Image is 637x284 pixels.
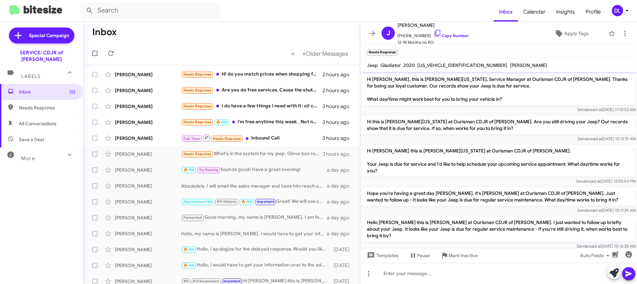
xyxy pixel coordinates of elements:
div: [DATE] [330,262,355,269]
a: Copy Number [434,33,468,38]
p: Hi this is [PERSON_NAME][US_STATE] at Ourisman CDJR of [PERSON_NAME]. Are you still driving your ... [362,116,636,134]
span: J [387,28,390,38]
div: 3 hours ago [322,151,355,157]
p: Hi [PERSON_NAME], this is [PERSON_NAME][US_STATE], Service Manager at Ourisman CDJR of [PERSON_NA... [362,73,636,105]
a: Profile [580,2,606,22]
p: Hello [PERSON_NAME] this is [PERSON_NAME] at Ourisman CDJR of [PERSON_NAME]. I just wanted to fol... [362,216,636,242]
span: 2020 [403,62,415,68]
span: Labels [21,73,40,79]
div: [PERSON_NAME] [115,151,181,157]
span: said at [590,208,602,213]
div: What's in the system for my jeep. Glove box repair and power steering pump replacement. I have th... [181,150,322,158]
div: Sounds good! Have a great evening! [181,166,327,174]
span: Templates [366,250,398,261]
div: a day ago [327,167,355,173]
span: Needs Response [19,104,75,111]
span: Special Campaign [29,32,69,39]
span: 🔥 Hot [183,247,195,252]
span: Sender [DATE] 11:10:53 AM [577,107,636,112]
span: said at [589,179,601,184]
div: 2 hours ago [322,71,355,78]
div: [PERSON_NAME] [115,230,181,237]
span: Sender [DATE] 10:12:31 AM [578,136,636,141]
span: Older Messages [306,50,348,57]
span: Sender [DATE] 10:16:28 AM [577,244,636,249]
button: Pause [404,250,435,261]
span: Important [257,199,274,204]
div: Hello, my name is [PERSON_NAME]. I would have to get your information over to the advisors to see... [181,230,327,237]
span: Needs Response [183,72,212,77]
span: Mark Inactive [449,250,478,261]
input: Search [80,3,220,19]
div: 3 hours ago [322,135,355,142]
span: [PHONE_NUMBER] [397,29,468,39]
span: Auto Fields [580,250,612,261]
div: [PERSON_NAME] [115,183,181,189]
div: [PERSON_NAME] [115,103,181,110]
span: Sender [DATE] 12:05:04 PM [576,179,636,184]
span: [US_VEHICLE_IDENTIFICATION_NUMBER] [417,62,507,68]
span: 🔥 Hot [183,263,195,267]
div: [PERSON_NAME] [115,119,181,126]
div: [PERSON_NAME] [115,262,181,269]
a: Special Campaign [9,28,74,43]
span: Sender [DATE] 10:11:39 AM [577,208,636,213]
span: Try Pausing [199,168,218,172]
div: I do have a few things I need with it: oil change, mount for my front license plate (and mount it... [181,102,322,110]
button: Next [298,47,352,60]
a: Calendar [518,2,551,22]
span: Gladiator [381,62,401,68]
div: Hi do you match prices when shopping for tires? [181,71,322,78]
button: DL [606,5,630,16]
div: 2 hours ago [322,87,355,94]
div: I'm free anytime this week . Not next week. Open after the 25th [181,118,322,126]
span: said at [590,107,602,112]
div: DL [612,5,623,16]
a: Inbox [494,2,518,22]
span: Needs Response [183,120,212,124]
div: Inbound Call [181,134,322,142]
span: (5) [69,88,75,95]
span: Call Them [183,137,201,141]
div: [PERSON_NAME] [115,199,181,205]
span: RO Historic [217,199,237,204]
span: Pause [417,250,430,261]
span: Needs Response [183,104,212,108]
span: Jeep [367,62,378,68]
span: 🔥 Hot [183,168,195,172]
small: Needs Response [367,50,397,56]
button: Auto Fields [575,250,617,261]
div: 3 hours ago [322,103,355,110]
div: a day ago [327,230,355,237]
span: « [291,49,295,58]
div: Good morning, my name is [PERSON_NAME]. I am following up to make sure someone has reached out to... [181,214,327,221]
div: [PERSON_NAME] [115,87,181,94]
span: 🔥 Hot [241,199,252,204]
div: [DATE] [330,246,355,253]
div: 3 hours ago [322,119,355,126]
div: [PERSON_NAME] [115,135,181,142]
span: More [21,155,35,161]
div: [PERSON_NAME] [115,214,181,221]
span: RO Responded [193,279,219,283]
span: Forwarded [182,215,204,221]
span: Important [223,279,241,283]
div: Are you do free services. Cause the shutdown is not paying people [181,86,322,94]
button: Previous [287,47,299,60]
span: Needs Response [183,152,212,156]
div: Hello, I would have to get your information over to the advisors for pricing. Just to confirm we ... [181,261,330,269]
div: [PERSON_NAME] [115,71,181,78]
nav: Page navigation example [287,47,352,60]
a: Insights [551,2,580,22]
h1: Inbox [92,27,117,37]
span: Needs Response [183,88,212,92]
span: Needs Response [213,137,241,141]
span: 🔥 Hot [216,120,227,124]
p: Hope you're having a great day [PERSON_NAME]. it's [PERSON_NAME] at Ourisman CDJR of [PERSON_NAME... [362,187,636,206]
div: a day ago [327,199,355,205]
div: [PERSON_NAME] [115,246,181,253]
button: Apply Tags [537,28,605,39]
span: RO [183,279,189,283]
